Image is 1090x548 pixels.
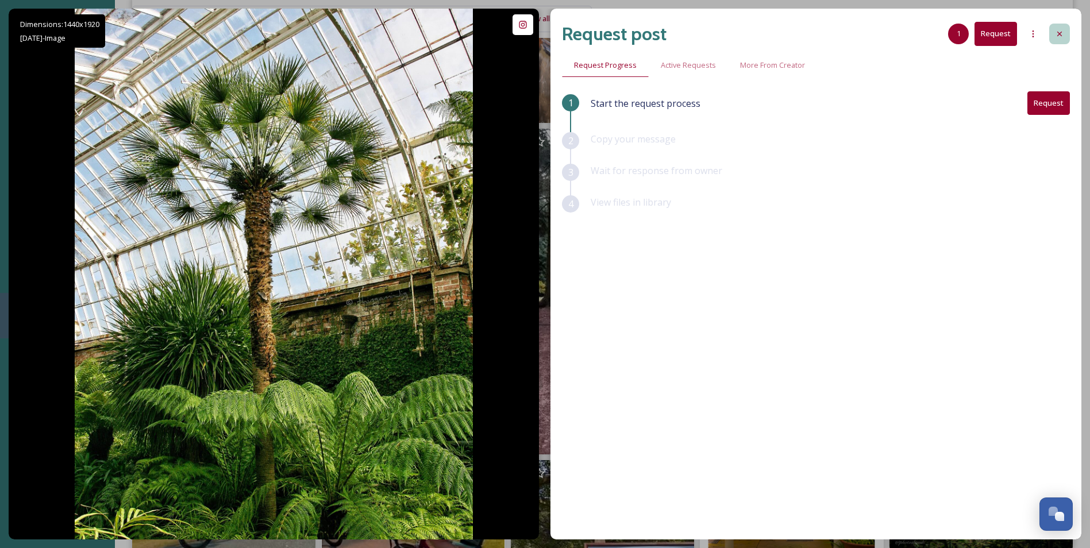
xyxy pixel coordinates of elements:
span: [DATE] - Image [20,33,66,43]
span: Copy your message [591,133,676,145]
h2: Request post [562,20,667,48]
span: 3 [568,165,573,179]
span: 1 [568,96,573,110]
span: More From Creator [740,60,805,71]
span: Request Progress [574,60,637,71]
img: #hothouse #plants #tree #tattonparkgardens #nationaltrustgardens #Cheshire [75,9,473,539]
span: 4 [568,197,573,211]
button: Request [975,22,1017,45]
span: Active Requests [661,60,716,71]
button: Open Chat [1039,497,1073,531]
span: Dimensions: 1440 x 1920 [20,19,99,29]
span: Start the request process [591,97,700,110]
span: 2 [568,134,573,148]
span: Wait for response from owner [591,164,722,177]
span: 1 [957,28,961,39]
button: Request [1027,91,1070,115]
span: View files in library [591,196,671,209]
